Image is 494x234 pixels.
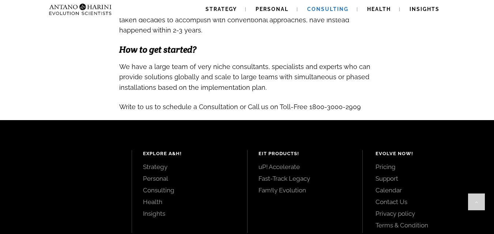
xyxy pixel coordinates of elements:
[367,6,391,12] span: Health
[143,198,236,206] a: Health
[376,210,478,218] a: Privacy policy
[259,150,351,157] h4: EIT Products!
[376,150,478,157] h4: Evolve Now!
[119,103,361,111] span: Write to us to schedule a Consultation or Call us on Toll-Free 1800-3000-2909
[376,221,478,229] a: Terms & Condition
[119,44,196,55] span: How to get started?
[259,174,351,183] a: Fast-Track Legacy
[307,6,348,12] span: Consulting
[259,186,351,194] a: Fam!ly Evolution
[376,163,478,171] a: Pricing
[376,198,478,206] a: Contact Us
[143,150,236,157] h4: Explore A&H!
[143,174,236,183] a: Personal
[256,6,289,12] span: Personal
[143,210,236,218] a: Insights
[143,163,236,171] a: Strategy
[205,6,237,12] span: Strategy
[119,63,370,91] span: We have a large team of very niche consultants, specialists and experts who can provide solutions...
[376,186,478,194] a: Calendar
[376,174,478,183] a: Support
[143,186,236,194] a: Consulting
[259,163,351,171] a: uP! Accelerate
[410,6,440,12] span: Insights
